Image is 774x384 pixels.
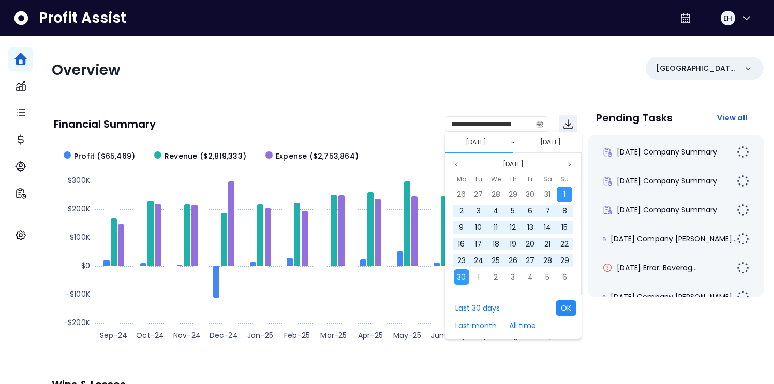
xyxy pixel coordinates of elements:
[453,173,470,186] div: Monday
[522,252,539,269] div: 27 Sep 2024
[487,236,504,252] div: 18 Sep 2024
[474,173,482,186] span: Tu
[457,173,466,186] span: Mo
[510,222,516,233] span: 12
[487,219,504,236] div: 11 Sep 2024
[545,206,550,216] span: 7
[493,206,498,216] span: 4
[528,206,532,216] span: 6
[528,272,533,282] span: 4
[66,289,90,299] text: -$100K
[536,120,543,128] svg: calendar
[511,272,515,282] span: 3
[39,9,126,27] span: Profit Assist
[543,173,552,186] span: Sa
[487,269,504,285] div: 02 Oct 2024
[526,255,534,266] span: 27
[504,236,522,252] div: 19 Sep 2024
[617,147,717,157] span: [DATE] Company Summary
[561,222,568,233] span: 15
[491,173,501,186] span: We
[737,175,749,187] img: Not yet Started
[611,291,737,302] span: [DATE] Company [PERSON_NAME]...
[617,263,697,273] span: [DATE] Error: Beverag...
[457,272,466,282] span: 30
[459,206,464,216] span: 2
[247,330,273,341] text: Jan-25
[539,236,556,252] div: 21 Sep 2024
[487,252,504,269] div: 25 Sep 2024
[470,186,487,203] div: 27 Aug 2024
[562,272,567,282] span: 6
[522,203,539,219] div: 06 Sep 2024
[68,175,90,186] text: $300K
[470,203,487,219] div: 03 Sep 2024
[457,255,466,266] span: 23
[617,176,717,186] span: [DATE] Company Summary
[504,318,541,333] button: All time
[493,239,499,249] span: 18
[70,232,90,242] text: $100K
[499,158,528,171] button: Select month
[528,173,533,186] span: Fr
[494,272,498,282] span: 2
[450,318,502,333] button: Last month
[539,252,556,269] div: 28 Sep 2024
[284,330,310,341] text: Feb-25
[556,173,573,186] div: Sunday
[358,330,383,341] text: Apr-25
[544,239,550,249] span: 21
[431,330,457,341] text: Jun-25
[556,203,573,219] div: 08 Sep 2024
[737,146,749,158] img: Not yet Started
[393,330,421,341] text: May-25
[210,330,238,341] text: Dec-24
[556,236,573,252] div: 22 Sep 2024
[453,236,470,252] div: 16 Sep 2024
[563,189,565,199] span: 1
[136,330,164,341] text: Oct-24
[470,236,487,252] div: 17 Sep 2024
[737,233,749,245] img: Not yet Started
[453,269,470,285] div: 30 Sep 2024
[737,262,749,274] img: Not yet Started
[509,255,517,266] span: 26
[526,189,534,199] span: 30
[522,173,539,186] div: Friday
[453,186,470,203] div: 26 Aug 2024
[509,189,517,199] span: 29
[475,239,482,249] span: 17
[560,239,569,249] span: 22
[504,173,522,186] div: Thursday
[539,219,556,236] div: 14 Sep 2024
[320,330,347,341] text: Mar-25
[543,255,552,266] span: 28
[453,203,470,219] div: 02 Sep 2024
[453,219,470,236] div: 09 Sep 2024
[504,203,522,219] div: 05 Sep 2024
[522,186,539,203] div: 30 Aug 2024
[450,158,463,171] button: Previous month
[522,236,539,252] div: 20 Sep 2024
[723,13,732,23] span: EH
[487,203,504,219] div: 04 Sep 2024
[470,252,487,269] div: 24 Sep 2024
[100,330,127,341] text: Sep-24
[617,205,717,215] span: [DATE] Company Summary
[459,222,464,233] span: 9
[709,109,755,127] button: View all
[544,189,550,199] span: 31
[453,173,573,285] div: Sep 2024
[450,300,505,316] button: Last 30 days
[477,206,481,216] span: 3
[487,186,504,203] div: 28 Aug 2024
[539,203,556,219] div: 07 Sep 2024
[539,173,556,186] div: Saturday
[165,151,246,162] span: Revenue ($2,819,333)
[474,255,483,266] span: 24
[510,239,516,249] span: 19
[504,219,522,236] div: 12 Sep 2024
[556,300,576,316] button: OK
[494,222,498,233] span: 11
[737,290,749,303] img: Not yet Started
